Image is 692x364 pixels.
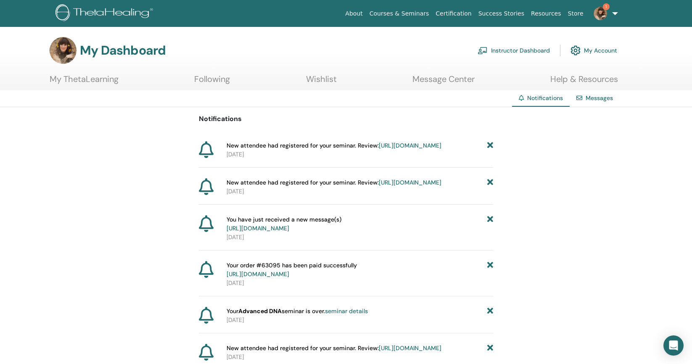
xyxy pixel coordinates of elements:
a: Store [565,6,587,21]
span: New attendee had registered for your seminar. Review: [227,141,441,150]
span: You have just received a new message(s) [227,215,341,233]
a: Instructor Dashboard [478,41,550,60]
p: [DATE] [227,316,493,324]
span: Your order #63095 has been paid successfully [227,261,357,279]
img: default.jpg [594,7,607,20]
a: Resources [528,6,565,21]
p: Notifications [199,114,493,124]
a: Wishlist [306,74,337,90]
a: [URL][DOMAIN_NAME] [379,179,441,186]
p: [DATE] [227,233,493,242]
strong: Advanced DNA [238,307,282,315]
a: Following [194,74,230,90]
span: 1 [603,3,610,10]
img: chalkboard-teacher.svg [478,47,488,54]
span: New attendee had registered for your seminar. Review: [227,344,441,353]
a: Certification [432,6,475,21]
a: Help & Resources [550,74,618,90]
h3: My Dashboard [80,43,166,58]
span: Your seminar is over. [227,307,368,316]
a: My Account [571,41,617,60]
a: [URL][DOMAIN_NAME] [227,270,289,278]
div: Open Intercom Messenger [663,335,684,356]
a: Messages [586,94,613,102]
a: Message Center [412,74,475,90]
p: [DATE] [227,187,493,196]
a: [URL][DOMAIN_NAME] [379,142,441,149]
a: seminar details [325,307,368,315]
img: logo.png [55,4,156,23]
p: [DATE] [227,279,493,288]
a: [URL][DOMAIN_NAME] [379,344,441,352]
a: About [342,6,366,21]
p: [DATE] [227,353,493,361]
p: [DATE] [227,150,493,159]
a: [URL][DOMAIN_NAME] [227,224,289,232]
img: default.jpg [50,37,77,64]
span: New attendee had registered for your seminar. Review: [227,178,441,187]
a: My ThetaLearning [50,74,119,90]
a: Courses & Seminars [366,6,433,21]
span: Notifications [527,94,563,102]
a: Success Stories [475,6,528,21]
img: cog.svg [571,43,581,58]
